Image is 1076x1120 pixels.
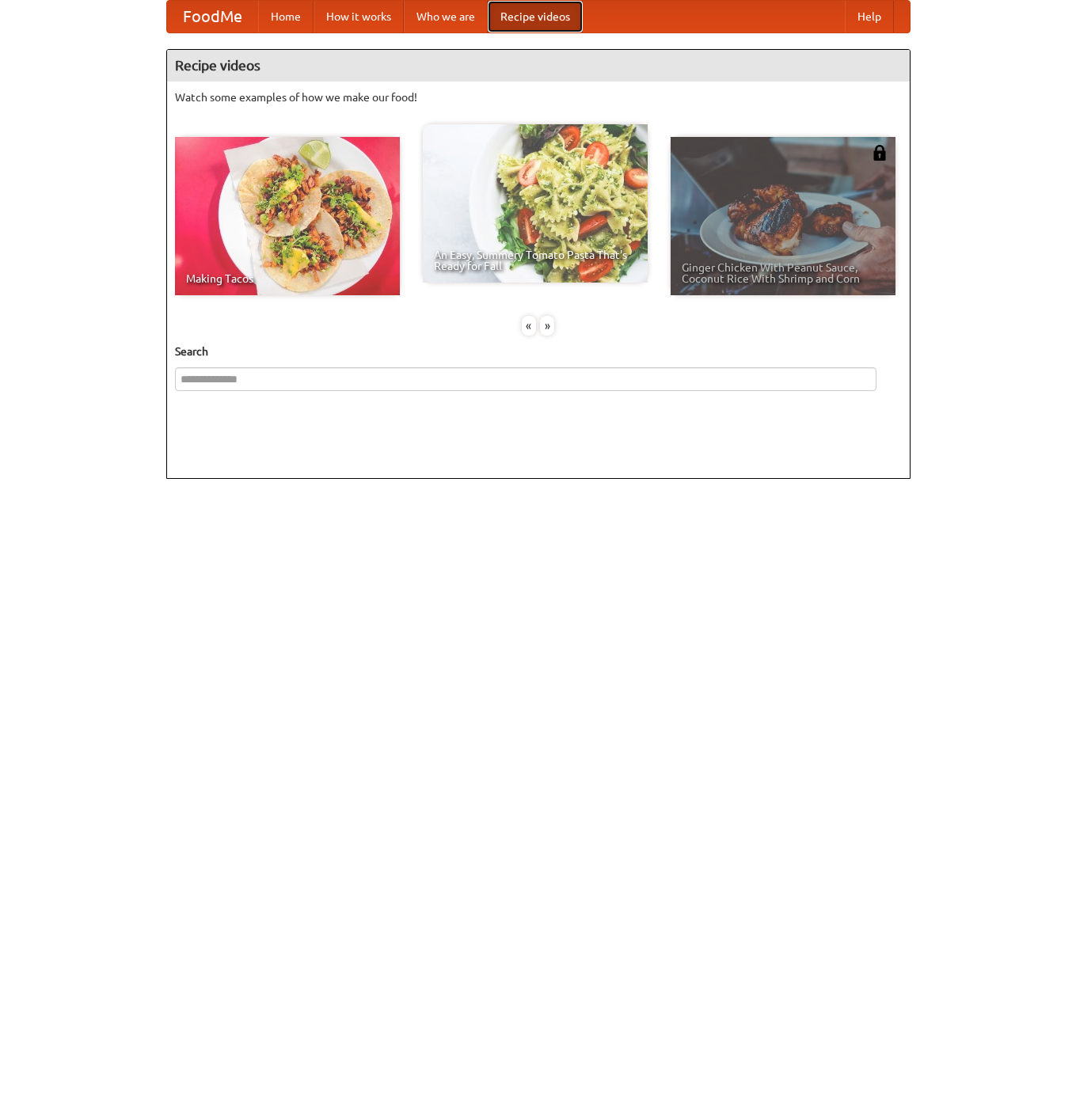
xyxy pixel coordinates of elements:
a: Home [258,1,314,32]
h5: Search [175,344,902,359]
h4: Recipe videos [167,50,910,82]
a: Help [845,1,894,32]
span: Making Tacos [186,273,389,284]
a: Who we are [404,1,488,32]
a: FoodMe [167,1,258,32]
div: » [540,316,554,336]
a: Making Tacos [175,137,400,295]
a: How it works [314,1,404,32]
a: An Easy, Summery Tomato Pasta That's Ready for Fall [423,124,648,283]
img: 483408.png [872,145,888,161]
p: Watch some examples of how we make our food! [175,89,902,105]
span: An Easy, Summery Tomato Pasta That's Ready for Fall [434,249,637,271]
a: Recipe videos [488,1,583,32]
div: « [522,316,536,336]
